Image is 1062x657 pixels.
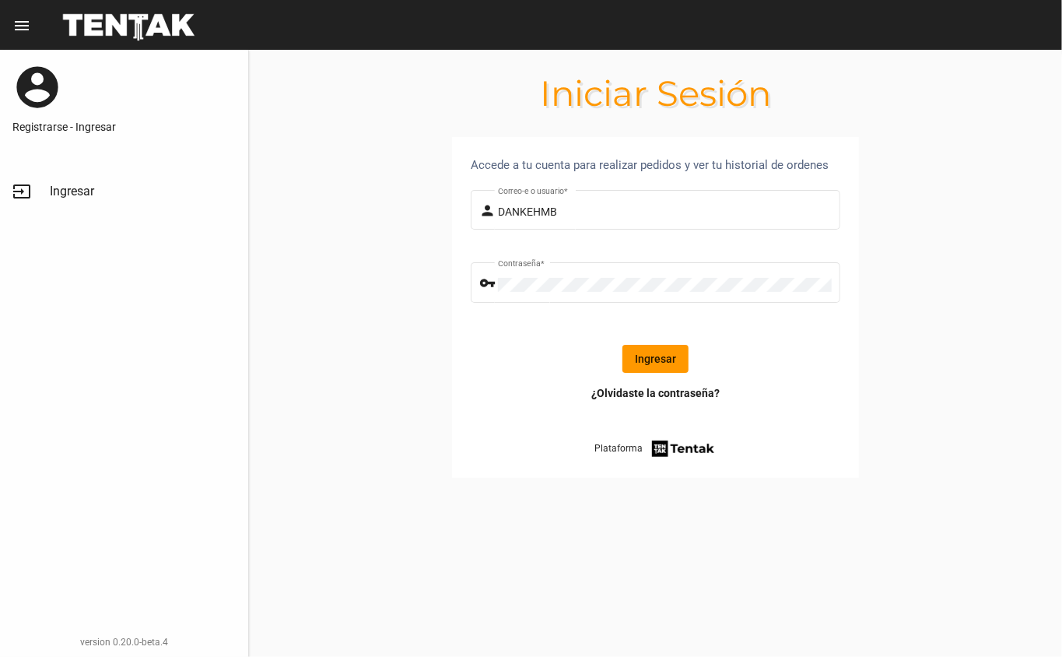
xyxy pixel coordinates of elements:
[591,385,720,401] a: ¿Olvidaste la contraseña?
[471,156,840,174] div: Accede a tu cuenta para realizar pedidos y ver tu historial de ordenes
[12,16,31,35] mat-icon: menu
[12,119,236,135] a: Registrarse - Ingresar
[50,184,94,199] span: Ingresar
[12,634,236,650] div: version 0.20.0-beta.4
[479,202,498,220] mat-icon: person
[479,274,498,293] mat-icon: vpn_key
[12,182,31,201] mat-icon: input
[622,345,689,373] button: Ingresar
[594,438,717,459] a: Plataforma
[650,438,717,459] img: tentak-firm.png
[594,441,643,456] span: Plataforma
[12,62,62,112] mat-icon: account_circle
[249,81,1062,106] h1: Iniciar Sesión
